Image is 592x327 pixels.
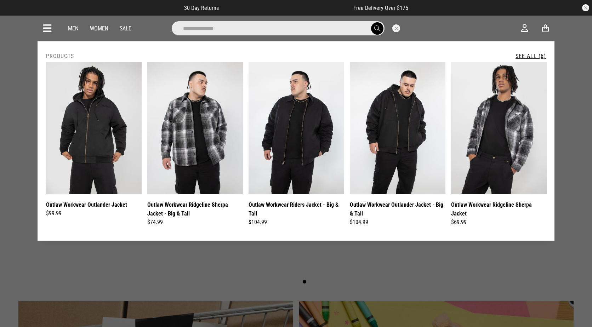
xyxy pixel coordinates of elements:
button: Close search [392,24,400,32]
a: Outlaw Workwear Outlander Jacket [46,200,127,209]
div: $104.99 [350,218,445,226]
img: Outlaw Workwear Riders Jacket - Big & Tall in Black [249,62,344,194]
img: Outlaw Workwear Ridgeline Sherpa Jacket - Big & Tall in Black [147,62,243,194]
a: Men [68,25,79,32]
a: Outlaw Workwear Outlander Jacket - Big & Tall [350,200,445,218]
div: $69.99 [451,218,547,226]
h2: Products [46,53,74,59]
span: 30 Day Returns [184,5,219,11]
div: $104.99 [249,218,344,226]
img: Outlaw Workwear Outlander Jacket in Black [46,62,142,194]
a: Women [90,25,108,32]
div: $99.99 [46,209,142,218]
a: Outlaw Workwear Ridgeline Sherpa Jacket [451,200,547,218]
img: Outlaw Workwear Outlander Jacket - Big & Tall in Black [350,62,445,194]
a: See All (6) [516,53,546,59]
iframe: Customer reviews powered by Trustpilot [233,4,339,11]
div: $74.99 [147,218,243,226]
button: Open LiveChat chat widget [6,3,27,24]
a: Outlaw Workwear Ridgeline Sherpa Jacket - Big & Tall [147,200,243,218]
a: Outlaw Workwear Riders Jacket - Big & Tall [249,200,344,218]
span: Free Delivery Over $175 [353,5,408,11]
img: Outlaw Workwear Ridgeline Sherpa Jacket in Black [451,62,547,194]
a: Sale [120,25,131,32]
